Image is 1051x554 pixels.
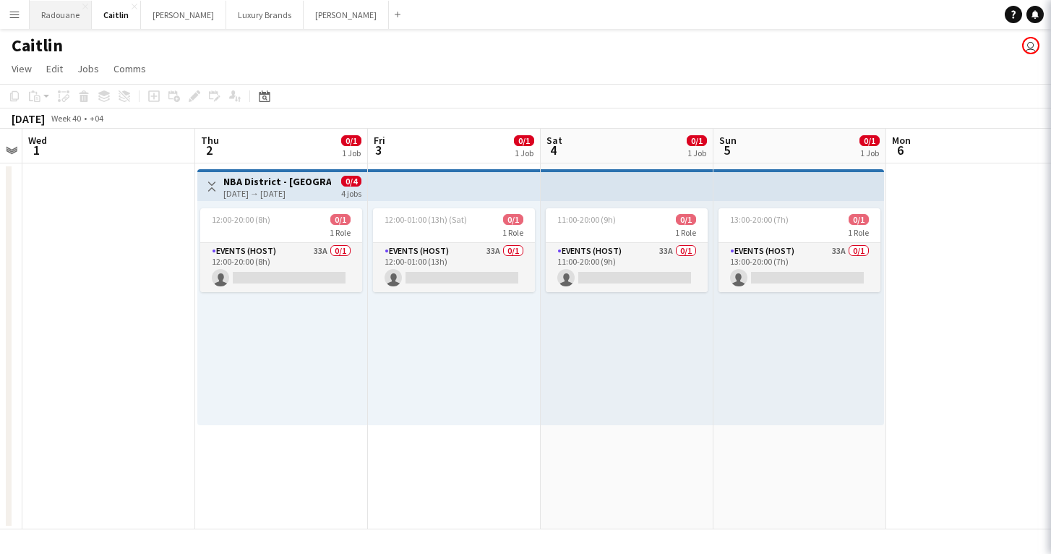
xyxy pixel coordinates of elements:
[199,142,219,158] span: 2
[72,59,105,78] a: Jobs
[730,214,789,225] span: 13:00-20:00 (7h)
[676,214,696,225] span: 0/1
[557,214,616,225] span: 11:00-20:00 (9h)
[141,1,226,29] button: [PERSON_NAME]
[860,148,879,158] div: 1 Job
[223,175,331,188] h3: NBA District - [GEOGRAPHIC_DATA]
[503,214,523,225] span: 0/1
[890,142,911,158] span: 6
[342,148,361,158] div: 1 Job
[859,135,880,146] span: 0/1
[717,142,737,158] span: 5
[12,111,45,126] div: [DATE]
[675,227,696,238] span: 1 Role
[108,59,152,78] a: Comms
[374,134,385,147] span: Fri
[226,1,304,29] button: Luxury Brands
[544,142,562,158] span: 4
[719,134,737,147] span: Sun
[848,227,869,238] span: 1 Role
[385,214,467,225] span: 12:00-01:00 (13h) (Sat)
[718,243,880,292] app-card-role: Events (Host)33A0/113:00-20:00 (7h)
[200,208,362,292] app-job-card: 12:00-20:00 (8h)0/11 RoleEvents (Host)33A0/112:00-20:00 (8h)
[12,62,32,75] span: View
[46,62,63,75] span: Edit
[48,113,84,124] span: Week 40
[546,134,562,147] span: Sat
[30,1,92,29] button: Radouane
[28,134,47,147] span: Wed
[40,59,69,78] a: Edit
[687,135,707,146] span: 0/1
[502,227,523,238] span: 1 Role
[90,113,103,124] div: +04
[330,214,351,225] span: 0/1
[77,62,99,75] span: Jobs
[200,243,362,292] app-card-role: Events (Host)33A0/112:00-20:00 (8h)
[341,135,361,146] span: 0/1
[373,208,535,292] app-job-card: 12:00-01:00 (13h) (Sat)0/11 RoleEvents (Host)33A0/112:00-01:00 (13h)
[212,214,270,225] span: 12:00-20:00 (8h)
[373,243,535,292] app-card-role: Events (Host)33A0/112:00-01:00 (13h)
[6,59,38,78] a: View
[372,142,385,158] span: 3
[546,243,708,292] app-card-role: Events (Host)33A0/111:00-20:00 (9h)
[26,142,47,158] span: 1
[92,1,141,29] button: Caitlin
[223,188,331,199] div: [DATE] → [DATE]
[341,187,361,199] div: 4 jobs
[1022,37,1039,54] app-user-avatar: Radouane Bouakaz
[718,208,880,292] app-job-card: 13:00-20:00 (7h)0/11 RoleEvents (Host)33A0/113:00-20:00 (7h)
[330,227,351,238] span: 1 Role
[304,1,389,29] button: [PERSON_NAME]
[201,134,219,147] span: Thu
[892,134,911,147] span: Mon
[113,62,146,75] span: Comms
[546,208,708,292] app-job-card: 11:00-20:00 (9h)0/11 RoleEvents (Host)33A0/111:00-20:00 (9h)
[687,148,706,158] div: 1 Job
[12,35,63,56] h1: Caitlin
[341,176,361,187] span: 0/4
[849,214,869,225] span: 0/1
[515,148,533,158] div: 1 Job
[514,135,534,146] span: 0/1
